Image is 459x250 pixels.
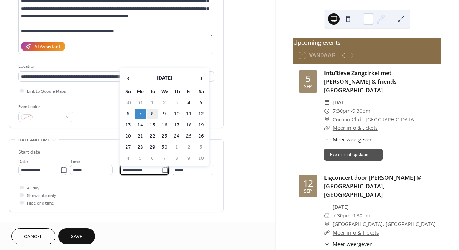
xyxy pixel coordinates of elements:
div: 5 [306,74,311,83]
span: ‹ [123,71,133,85]
td: 14 [135,120,146,130]
span: [DATE] [333,203,349,211]
td: 4 [183,98,195,108]
td: 8 [171,153,182,164]
td: 3 [195,142,207,153]
td: 3 [171,98,182,108]
span: Recurring event [18,221,56,228]
div: ​ [324,229,330,237]
span: Meer weergeven [333,240,373,248]
span: 9:30pm [352,211,370,220]
div: 12 [303,179,313,188]
td: 5 [135,153,146,164]
td: 20 [122,131,134,141]
td: 22 [147,131,158,141]
button: Save [58,228,95,244]
div: ​ [324,203,330,211]
span: Cancel [24,233,43,241]
td: 30 [122,98,134,108]
span: Cocoon Club, [GEOGRAPHIC_DATA] [333,115,416,124]
td: 8 [147,109,158,119]
span: - [351,107,352,115]
div: sep [304,189,312,194]
div: ​ [324,240,330,248]
div: AI Assistant [34,43,60,51]
th: Fr [183,87,195,97]
td: 18 [183,120,195,130]
th: [DATE] [135,71,195,86]
span: › [196,71,206,85]
span: All day [27,184,39,192]
th: Mo [135,87,146,97]
td: 10 [171,109,182,119]
td: 10 [195,153,207,164]
span: Meer weergeven [333,136,373,143]
th: Sa [195,87,207,97]
span: Save [71,233,83,241]
div: Upcoming events [293,38,441,47]
div: sep [304,85,312,89]
td: 23 [159,131,170,141]
span: 7:30pm [333,211,351,220]
td: 9 [159,109,170,119]
span: 9:30pm [352,107,370,115]
div: ​ [324,115,330,124]
span: [DATE] [333,98,349,107]
a: Meer info & Tickets [333,229,379,236]
span: Time [70,158,80,165]
a: Meer info & tickets [333,124,378,131]
div: Location [18,63,213,70]
a: Ligconcert door [PERSON_NAME] @ [GEOGRAPHIC_DATA], [GEOGRAPHIC_DATA] [324,174,421,199]
button: ​Meer weergeven [324,240,373,248]
td: 6 [147,153,158,164]
td: 11 [183,109,195,119]
div: ​ [324,220,330,229]
a: Intuïtieve Zangcirkel met [PERSON_NAME] & friends - [GEOGRAPHIC_DATA] [324,69,400,94]
div: Event color [18,103,72,111]
span: Date [18,158,28,165]
td: 5 [195,98,207,108]
span: - [351,211,352,220]
div: ​ [324,211,330,220]
span: Hide end time [27,199,54,207]
th: Tu [147,87,158,97]
td: 9 [183,153,195,164]
button: Cancel [11,228,55,244]
span: 7:30pm [333,107,351,115]
td: 13 [122,120,134,130]
td: 12 [195,109,207,119]
th: We [159,87,170,97]
td: 7 [159,153,170,164]
td: 7 [135,109,146,119]
button: AI Assistant [21,42,65,51]
td: 19 [195,120,207,130]
button: ​Meer weergeven [324,136,373,143]
div: ​ [324,136,330,143]
span: [GEOGRAPHIC_DATA], [GEOGRAPHIC_DATA] [333,220,436,229]
td: 17 [171,120,182,130]
td: 6 [122,109,134,119]
td: 27 [122,142,134,153]
span: Link to Google Maps [27,88,66,95]
td: 4 [122,153,134,164]
td: 29 [147,142,158,153]
div: Start date [18,149,40,156]
td: 28 [135,142,146,153]
td: 1 [147,98,158,108]
td: 2 [159,98,170,108]
td: 15 [147,120,158,130]
td: 1 [171,142,182,153]
td: 21 [135,131,146,141]
td: 2 [183,142,195,153]
td: 26 [195,131,207,141]
th: Su [122,87,134,97]
span: Date and time [18,136,50,144]
td: 31 [135,98,146,108]
button: Evenement opslaan [324,149,383,161]
th: Th [171,87,182,97]
div: ​ [324,124,330,132]
div: ​ [324,98,330,107]
td: 30 [159,142,170,153]
td: 24 [171,131,182,141]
